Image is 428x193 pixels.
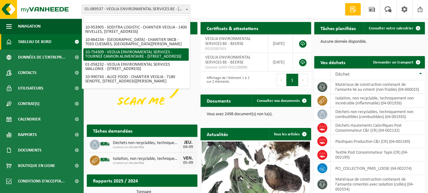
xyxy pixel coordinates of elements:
[82,5,190,14] span: 01-089537 - VEOLIA ENVIRONMENTAL SERVICES BE - 2340 BEERSE, STEENBAKKERSDAM 43/44 bus 2
[320,40,419,44] p: Aucune donnée disponible.
[83,73,189,86] li: 10-990743 - ALICE FOOD - CHANTIER VEOLIA - 7180 SENEFFE, [STREET_ADDRESS][PERSON_NAME]
[373,60,413,64] span: Demander un transport
[87,125,139,137] h2: Tâches demandées
[331,121,425,135] td: Déchets Hautements Calorifiques Post Consommateur C&I (CR) (04-002132)
[276,74,286,86] button: Previous
[18,143,42,158] span: Documents
[113,141,179,146] span: Déchets non recyclables, techniquement non combustibles (combustibles)
[18,173,65,189] span: Conditions d'accepta...
[201,22,264,34] h2: Certificats & attestations
[182,145,194,149] div: 04-09
[113,146,179,149] span: Livraison sur site planifiée
[18,96,39,112] span: Contrat(s)
[331,94,425,107] td: isolation, non recyclable, techniquement non incinérable (inflammable) (04-001926)
[100,155,110,165] img: BL-SO-LV
[207,112,305,116] p: Vous avez 2498 document(s) non lu(s).
[201,94,237,107] h2: Documents
[18,158,55,173] span: Boutique en ligne
[335,72,350,77] span: Déchet
[83,48,189,61] li: 10-754309 - VEOLIA ENVIRONMENTAL SERVICES - TOURNEÉ CAMION ALIMENTAIRE - [STREET_ADDRESS]
[113,161,179,165] span: Livraison sur site planifiée
[18,65,37,81] span: Contacts
[18,50,65,65] span: Données de l'entrepr...
[87,174,144,186] h2: Rapports 2025 / 2024
[182,140,194,145] div: JEU.
[331,162,425,175] td: PCI_COLLECTION_PMD_LOOSE (04-002274)
[268,53,293,72] td: [DATE]
[83,24,189,36] li: 10-953905 - SODITRA LOGISTIC - CHANTIER VEOLIA - 1400 NIVELLES, [STREET_ADDRESS]
[298,74,308,86] button: Next
[205,55,251,65] span: VEOLIA ENVIRONMENTAL SERVICES BE - BEERSE
[205,37,251,46] span: VEOLIA ENVIRONMENTAL SERVICES BE - BEERSE
[18,81,43,96] span: Utilisateurs
[331,135,425,148] td: Plastiques Production C&I (CR) (04-002169)
[268,34,293,53] td: [DATE]
[18,19,41,34] span: Navigation
[18,112,41,127] span: Calendrier
[331,80,425,94] td: matériaux de construction contenant de l'amiante lié au ciment (non friable) (04-000023)
[18,34,51,50] span: Tableau de bord
[83,86,189,98] li: 10-893605 - [PERSON_NAME] - VEOLIA - [STREET_ADDRESS][PERSON_NAME]
[201,128,234,140] h2: Actualités
[314,22,362,34] h2: Tâches planifiées
[182,156,194,161] div: VEN.
[364,22,424,34] a: Consulter votre calendrier
[269,128,311,140] a: Tous les articles
[314,56,351,68] h2: Vos déchets
[331,107,425,121] td: déchets non recyclables, techniquement non combustibles (combustibles) (04-001933)
[18,127,37,143] span: Rapports
[113,156,179,161] span: Isolation, non recyclable, techniquement non incinérable (inflammable)
[83,61,189,73] li: 01-058232 - VEOLIA ENVIRONMENTAL SERVICES WALLONIE - [STREET_ADDRESS]
[83,36,189,48] li: 10-864234 - [GEOGRAPHIC_DATA] - CHANTIER SNCB - 7033 CUESMES, [GEOGRAPHIC_DATA][PERSON_NAME]
[182,161,194,165] div: 05-09
[331,148,425,162] td: Textile Post Consommateur Tapis (CR) (04-002199)
[252,94,311,107] a: Consulter vos documents
[286,74,298,86] button: 1
[204,73,253,87] div: Affichage de l'élément 1 à 2 sur 2 éléments
[257,99,300,103] span: Consulter vos documents
[369,26,413,30] span: Consulter votre calendrier
[368,56,424,68] a: Demander un transport
[205,65,263,70] span: Consent-SelfD-VEG2200090
[205,46,263,51] span: RED25007435
[100,139,110,149] img: BL-SO-LV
